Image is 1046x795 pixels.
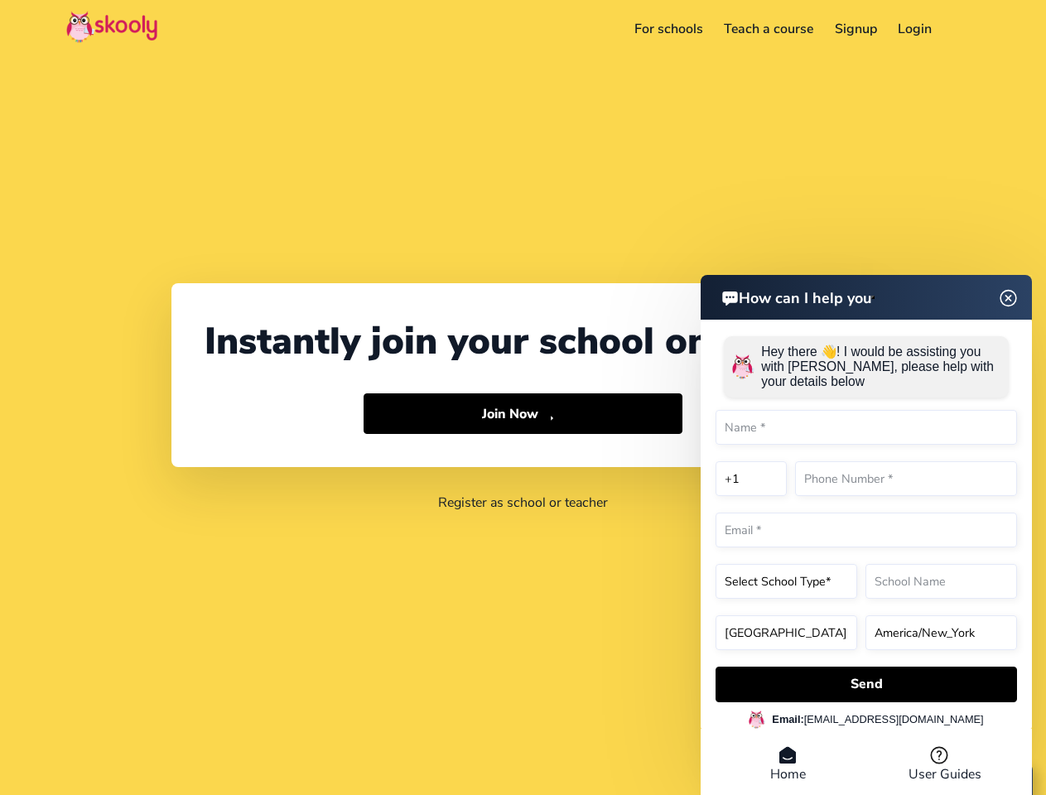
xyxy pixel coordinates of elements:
button: Join Nowarrow forward outline [364,393,682,435]
ion-icon: arrow forward outline [547,405,564,422]
button: menu outline [956,16,980,43]
div: Instantly join your school on Skooly [205,316,842,367]
a: Register as school or teacher [438,494,608,512]
a: Login [888,16,943,42]
img: Skooly [66,11,157,43]
a: Signup [824,16,888,42]
a: For schools [624,16,714,42]
a: Teach a course [713,16,824,42]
